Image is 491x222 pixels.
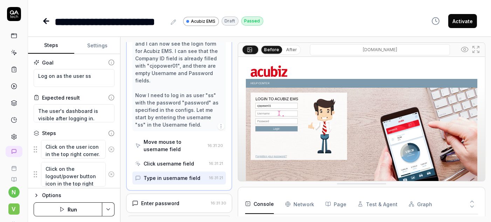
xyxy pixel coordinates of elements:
[459,44,470,55] button: Show all interative elements
[3,160,25,171] a: Book a call with us
[409,194,432,214] button: Graph
[470,44,482,55] button: Open in full screen
[42,191,115,200] div: Options
[42,94,80,101] div: Expected result
[144,160,194,167] div: Click username field
[34,202,102,216] button: Run
[106,142,117,156] button: Remove step
[34,191,115,200] button: Options
[241,16,263,26] div: Passed
[6,146,22,157] a: New conversation
[141,200,179,207] div: Enter password
[42,129,56,137] div: Steps
[132,135,226,156] button: Move mouse to username field16:31:20
[183,16,219,26] a: Acubiz EMS
[448,14,477,28] button: Activate
[144,174,200,182] div: Type in username field
[74,37,120,54] button: Settings
[3,198,25,216] button: V
[106,167,117,181] button: Remove step
[132,157,226,170] button: Click username field16:31:21
[135,33,223,128] div: Perfect! The logout was successful and I can now see the login form for Acubiz EMS. I can see tha...
[358,194,397,214] button: Test & Agent
[238,57,485,211] img: Screenshot
[211,201,226,206] time: 16:31:30
[144,138,205,153] div: Move mouse to username field
[8,203,20,215] span: V
[8,187,20,198] button: n
[222,16,238,26] div: Draft
[285,194,314,214] button: Network
[208,143,223,148] time: 16:31:20
[209,175,223,180] time: 16:31:21
[3,171,25,182] a: Documentation
[34,140,115,159] div: Suggestions
[262,46,282,53] button: Before
[283,46,300,54] button: After
[325,194,346,214] button: Page
[191,18,216,25] span: Acubiz EMS
[34,162,115,187] div: Suggestions
[427,14,444,28] button: View version history
[245,194,274,214] button: Console
[132,171,226,184] button: Type in username field16:31:21
[28,37,74,54] button: Steps
[42,59,54,66] div: Goal
[209,161,223,166] time: 16:31:21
